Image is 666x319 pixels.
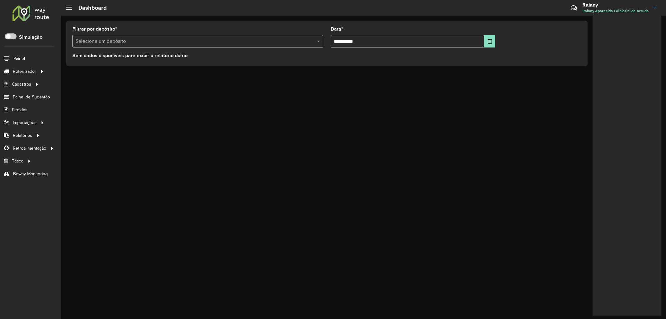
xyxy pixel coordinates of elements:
span: Cadastros [12,81,31,87]
label: Simulação [19,33,42,41]
h2: Dashboard [72,4,107,11]
span: Painel [13,55,25,62]
span: Retroalimentação [13,145,46,152]
span: Beway Monitoring [13,171,48,177]
span: Pedidos [12,107,27,113]
span: Painel de Sugestão [13,94,50,100]
button: Choose Date [484,35,495,47]
label: Sem dados disponíveis para exibir o relatório diário [72,52,188,59]
span: Relatórios [13,132,32,139]
span: Tático [12,158,23,164]
h3: Raiany [582,2,649,8]
span: Roteirizador [13,68,36,75]
a: Contato Rápido [567,1,581,15]
span: Raiany Aparecida Folhiarini de Arruda [582,8,649,14]
span: Importações [13,119,37,126]
label: Data [331,25,343,33]
label: Filtrar por depósito [72,25,117,33]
